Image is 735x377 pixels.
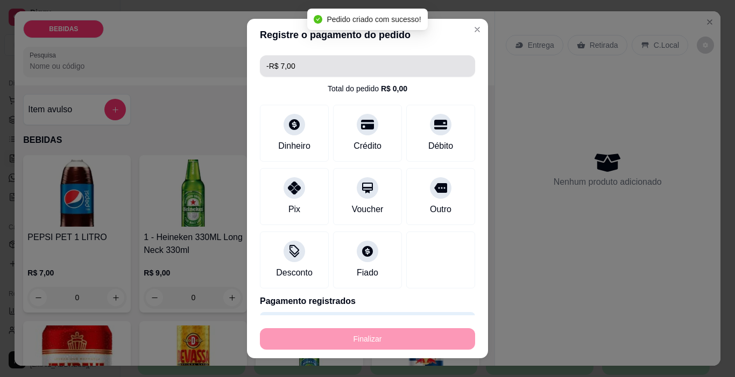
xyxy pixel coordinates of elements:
[288,203,300,216] div: Pix
[469,21,486,38] button: Close
[266,55,469,77] input: Ex.: hambúrguer de cordeiro
[260,295,475,308] p: Pagamento registrados
[354,140,381,153] div: Crédito
[278,140,310,153] div: Dinheiro
[428,140,453,153] div: Débito
[352,203,384,216] div: Voucher
[430,203,451,216] div: Outro
[276,266,313,279] div: Desconto
[357,266,378,279] div: Fiado
[314,15,322,24] span: check-circle
[381,83,407,94] div: R$ 0,00
[327,15,421,24] span: Pedido criado com sucesso!
[247,19,488,51] header: Registre o pagamento do pedido
[328,83,407,94] div: Total do pedido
